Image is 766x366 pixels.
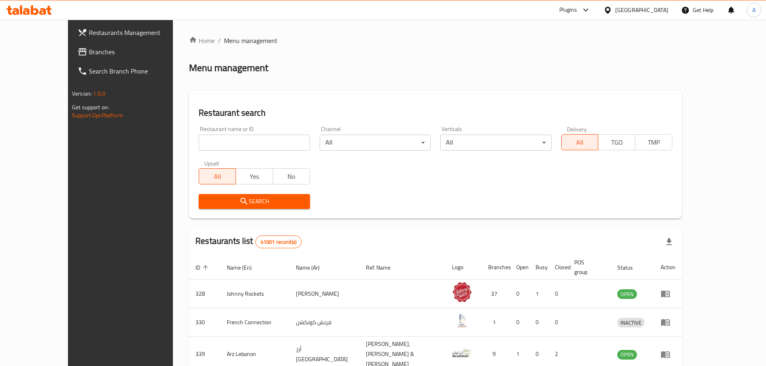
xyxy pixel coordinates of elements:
td: 0 [510,280,529,308]
div: Menu [661,317,676,327]
h2: Menu management [189,61,268,74]
label: Upsell [204,160,219,166]
td: 330 [189,308,220,337]
span: Search Branch Phone [89,66,189,76]
div: OPEN [617,289,637,299]
span: Search [205,196,303,207]
th: Branches [482,255,510,280]
a: Home [189,36,215,45]
span: No [276,171,307,182]
div: OPEN [617,350,637,360]
span: A [752,6,756,14]
a: Restaurants Management [71,23,196,42]
span: INACTIVE [617,318,645,327]
a: Branches [71,42,196,61]
li: / [218,36,221,45]
td: French Connection [220,308,290,337]
h2: Restaurants list [195,235,302,248]
td: 328 [189,280,220,308]
h2: Restaurant search [199,107,672,119]
button: TMP [635,134,672,150]
span: 1.0.0 [93,88,105,99]
img: French Connection [452,311,472,331]
span: Get support on: [72,102,109,112]
div: Total records count [255,235,302,248]
button: TGO [598,134,635,150]
button: Yes [236,168,273,184]
div: All [440,135,551,151]
span: Version: [72,88,92,99]
div: Export file [659,232,679,251]
div: All [320,135,431,151]
span: OPEN [617,290,637,299]
span: All [202,171,233,182]
label: Delivery [567,126,587,132]
span: Name (En) [227,263,262,272]
td: 0 [529,308,548,337]
button: Search [199,194,310,209]
span: ID [195,263,211,272]
span: All [565,137,596,148]
div: Menu [661,350,676,359]
div: Menu [661,289,676,299]
span: Status [617,263,643,272]
th: Action [654,255,682,280]
img: Arz Lebanon [452,343,472,363]
td: فرنش كونكشن [290,308,359,337]
button: No [273,168,310,184]
span: POS group [574,258,601,277]
td: Johnny Rockets [220,280,290,308]
div: [GEOGRAPHIC_DATA] [615,6,668,14]
span: TMP [639,137,669,148]
td: 37 [482,280,510,308]
span: Name (Ar) [296,263,330,272]
button: All [561,134,599,150]
span: Ref. Name [366,263,401,272]
td: [PERSON_NAME] [290,280,359,308]
td: 0 [548,280,568,308]
img: Johnny Rockets [452,282,472,302]
span: Menu management [224,36,277,45]
td: 1 [482,308,510,337]
span: OPEN [617,350,637,359]
th: Logo [446,255,482,280]
td: 0 [510,308,529,337]
th: Closed [548,255,568,280]
button: All [199,168,236,184]
th: Busy [529,255,548,280]
a: Support.OpsPlatform [72,110,123,121]
span: Restaurants Management [89,28,189,37]
span: Yes [239,171,270,182]
td: 1 [529,280,548,308]
span: TGO [602,137,632,148]
span: Branches [89,47,189,57]
td: 0 [548,308,568,337]
nav: breadcrumb [189,36,682,45]
input: Search for restaurant name or ID.. [199,135,310,151]
div: Plugins [559,5,577,15]
span: 41001 record(s) [256,238,301,246]
th: Open [510,255,529,280]
a: Search Branch Phone [71,61,196,81]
